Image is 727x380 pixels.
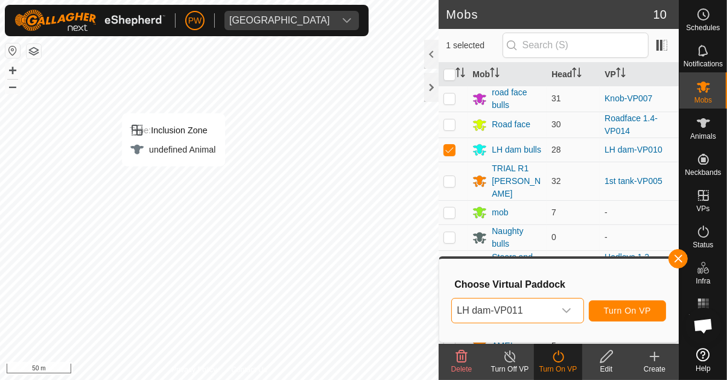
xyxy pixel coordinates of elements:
div: TRIAL R1 [PERSON_NAME] [492,162,542,200]
div: Steers and bulls [492,251,542,276]
span: 1 selected [446,39,502,52]
a: LH dam-VP010 [605,145,662,154]
span: Heatmap [688,314,718,321]
span: Delete [451,365,472,373]
a: Help [679,343,727,377]
div: [GEOGRAPHIC_DATA] [229,16,330,25]
button: Map Layers [27,44,41,59]
div: Naughty bulls [492,225,542,250]
p-sorticon: Activate to sort [572,69,582,79]
span: Status [693,241,713,249]
h3: Choose Virtual Paddock [454,279,666,290]
div: Turn On VP [534,364,582,375]
span: Neckbands [685,169,721,176]
span: Schedules [686,24,720,31]
span: 28 [551,145,561,154]
a: Contact Us [231,364,267,375]
a: Knob-VP007 [605,93,652,103]
p-sorticon: Activate to sort [616,69,626,79]
span: LH dam-VP011 [452,299,554,323]
span: 7 [551,207,556,217]
span: 31 [551,93,561,103]
span: Turn On VP [604,306,651,315]
div: LH dam bulls [492,144,541,156]
span: Kawhia Farm [224,11,335,30]
button: Reset Map [5,43,20,58]
td: - [600,224,679,250]
a: Roadface 1.4-VP014 [605,113,658,136]
a: Privacy Policy [172,364,217,375]
span: PW [188,14,202,27]
div: dropdown trigger [554,299,579,323]
button: Turn On VP [589,300,666,321]
span: 32 [551,176,561,186]
span: Infra [696,277,710,285]
button: – [5,79,20,93]
h2: Mobs [446,7,653,22]
div: Edit [582,364,630,375]
a: 1st tank-VP005 [605,176,662,186]
span: 0 [551,232,556,242]
span: Animals [690,133,716,140]
span: Notifications [684,60,723,68]
div: Turn Off VP [486,364,534,375]
div: mob [492,206,508,219]
button: + [5,63,20,78]
a: Hadleys 1.2-VP014 [605,252,652,274]
div: Create [630,364,679,375]
div: road face bulls [492,86,542,112]
p-sorticon: Activate to sort [456,69,465,79]
span: VPs [696,205,710,212]
div: undefined Animal [130,142,215,157]
input: Search (S) [503,33,649,58]
span: 30 [551,119,561,129]
p-sorticon: Activate to sort [490,69,500,79]
div: Road face [492,118,530,131]
div: dropdown trigger [335,11,359,30]
span: 10 [653,5,667,24]
th: Mob [468,63,547,86]
th: Head [547,63,600,86]
a: Open chat [685,308,722,344]
th: VP [600,63,679,86]
td: - [600,200,679,224]
img: Gallagher Logo [14,10,165,31]
span: Help [696,365,711,372]
span: Mobs [694,97,712,104]
div: Inclusion Zone [130,123,215,138]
